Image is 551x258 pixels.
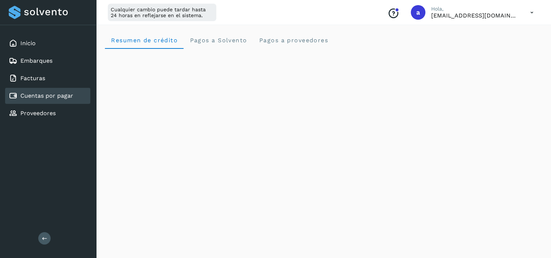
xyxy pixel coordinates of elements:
div: Cualquier cambio puede tardar hasta 24 horas en reflejarse en el sistema. [108,4,216,21]
a: Embarques [20,57,52,64]
a: Proveedores [20,110,56,117]
div: Proveedores [5,105,90,121]
p: administracion@bigan.mx [431,12,519,19]
span: Pagos a proveedores [259,37,328,44]
a: Facturas [20,75,45,82]
div: Cuentas por pagar [5,88,90,104]
a: Cuentas por pagar [20,92,73,99]
span: Resumen de crédito [111,37,178,44]
div: Inicio [5,35,90,51]
span: Pagos a Solvento [189,37,247,44]
div: Facturas [5,70,90,86]
p: Hola, [431,6,519,12]
a: Inicio [20,40,36,47]
div: Embarques [5,53,90,69]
